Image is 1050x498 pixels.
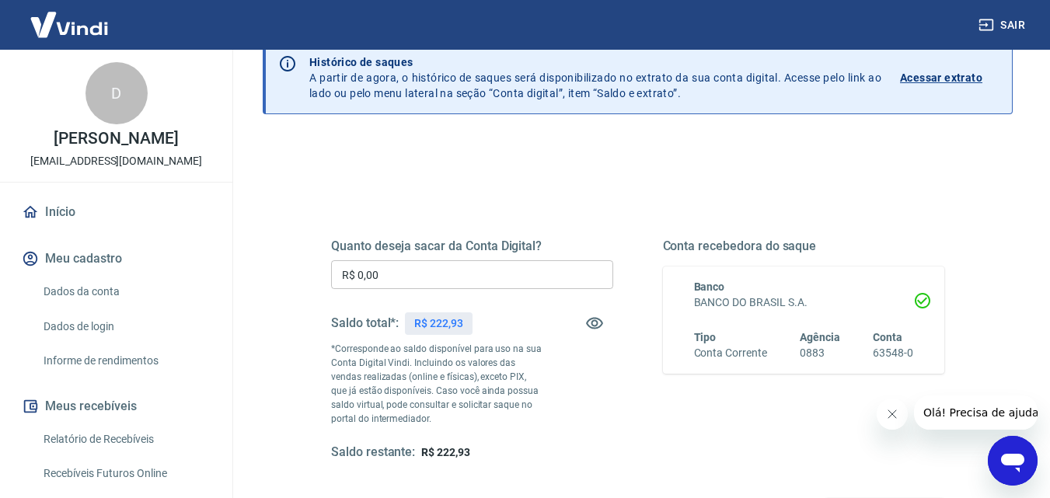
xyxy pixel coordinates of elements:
button: Meus recebíveis [19,389,214,423]
span: Conta [873,331,902,343]
a: Recebíveis Futuros Online [37,458,214,489]
span: Agência [800,331,840,343]
h5: Saldo restante: [331,444,415,461]
a: Relatório de Recebíveis [37,423,214,455]
p: *Corresponde ao saldo disponível para uso na sua Conta Digital Vindi. Incluindo os valores das ve... [331,342,542,426]
iframe: Botão para abrir a janela de mensagens [988,436,1038,486]
p: R$ 222,93 [414,315,463,332]
a: Início [19,195,214,229]
iframe: Mensagem da empresa [914,395,1038,430]
h6: BANCO DO BRASIL S.A. [694,294,914,311]
p: Histórico de saques [309,54,881,70]
h5: Saldo total*: [331,315,399,331]
span: Olá! Precisa de ajuda? [9,11,131,23]
a: Informe de rendimentos [37,345,214,377]
h6: Conta Corrente [694,345,767,361]
button: Meu cadastro [19,242,214,276]
span: Banco [694,280,725,293]
a: Dados de login [37,311,214,343]
a: Dados da conta [37,276,214,308]
span: R$ 222,93 [421,446,470,458]
p: [PERSON_NAME] [54,131,178,147]
h6: 63548-0 [873,345,913,361]
p: [EMAIL_ADDRESS][DOMAIN_NAME] [30,153,202,169]
p: A partir de agora, o histórico de saques será disponibilizado no extrato da sua conta digital. Ac... [309,54,881,101]
h6: 0883 [800,345,840,361]
h5: Quanto deseja sacar da Conta Digital? [331,239,613,254]
p: Acessar extrato [900,70,982,85]
a: Acessar extrato [900,54,999,101]
button: Sair [975,11,1031,40]
span: Tipo [694,331,717,343]
h5: Conta recebedora do saque [663,239,945,254]
img: Vindi [19,1,120,48]
iframe: Fechar mensagem [877,399,908,430]
div: D [85,62,148,124]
